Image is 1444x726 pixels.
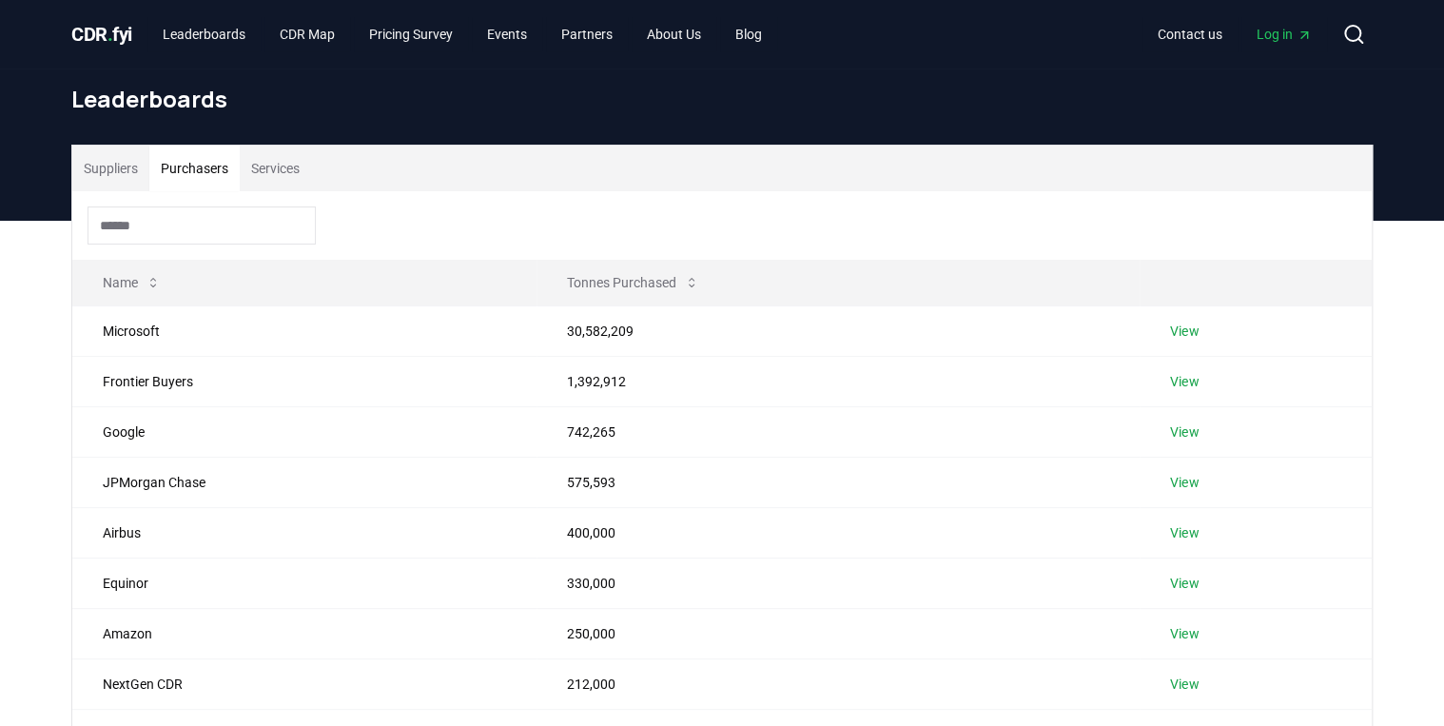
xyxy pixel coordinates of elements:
a: Pricing Survey [354,17,468,51]
td: Microsoft [72,305,537,356]
button: Tonnes Purchased [552,264,714,302]
td: 1,392,912 [537,356,1141,406]
td: NextGen CDR [72,658,537,709]
a: Log in [1241,17,1327,51]
a: Leaderboards [147,17,261,51]
td: Amazon [72,608,537,658]
td: JPMorgan Chase [72,457,537,507]
nav: Main [1142,17,1327,51]
a: Partners [546,17,628,51]
td: Google [72,406,537,457]
span: CDR fyi [71,23,132,46]
button: Name [88,264,176,302]
td: Frontier Buyers [72,356,537,406]
td: 575,593 [537,457,1141,507]
td: 742,265 [537,406,1141,457]
a: View [1170,574,1199,593]
a: View [1170,372,1199,391]
td: Airbus [72,507,537,558]
td: 250,000 [537,608,1141,658]
td: 30,582,209 [537,305,1141,356]
a: View [1170,422,1199,441]
a: CDR.fyi [71,21,132,48]
a: About Us [632,17,716,51]
a: Blog [720,17,777,51]
td: 212,000 [537,658,1141,709]
button: Services [240,146,311,191]
a: Events [472,17,542,51]
td: 330,000 [537,558,1141,608]
td: Equinor [72,558,537,608]
a: View [1170,322,1199,341]
a: View [1170,473,1199,492]
a: View [1170,624,1199,643]
h1: Leaderboards [71,84,1373,114]
span: Log in [1257,25,1312,44]
span: . [107,23,113,46]
button: Suppliers [72,146,149,191]
a: View [1170,523,1199,542]
a: Contact us [1142,17,1238,51]
td: 400,000 [537,507,1141,558]
a: View [1170,675,1199,694]
button: Purchasers [149,146,240,191]
a: CDR Map [264,17,350,51]
nav: Main [147,17,777,51]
